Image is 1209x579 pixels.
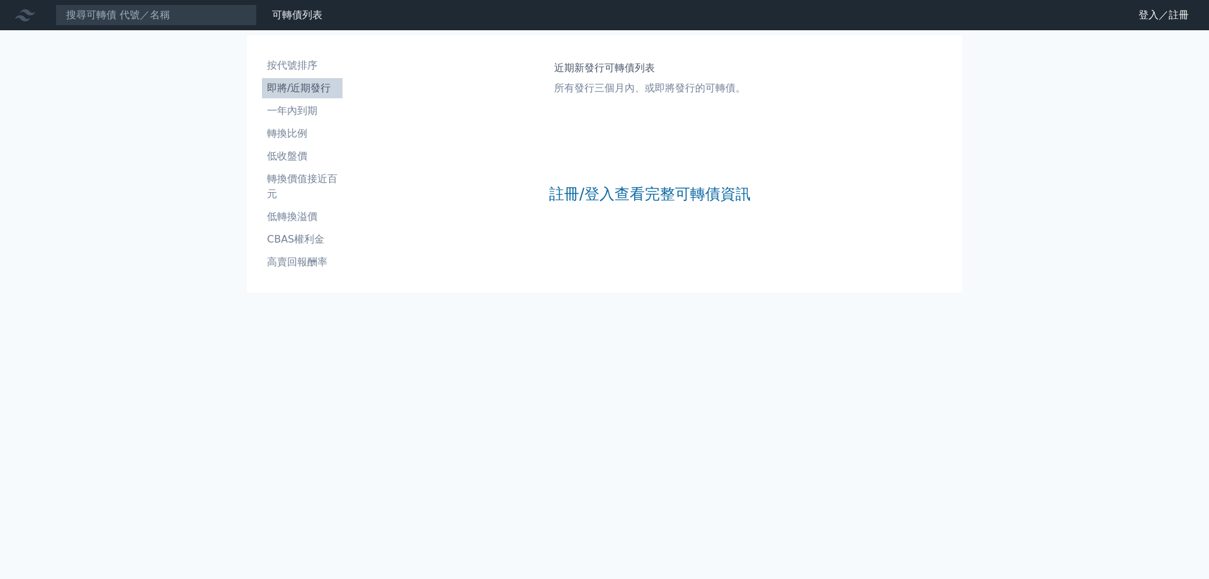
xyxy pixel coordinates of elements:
[262,123,343,144] a: 轉換比例
[262,55,343,76] a: 按代號排序
[262,58,343,73] li: 按代號排序
[262,81,343,96] li: 即將/近期發行
[262,255,343,270] li: 高賣回報酬率
[262,126,343,141] li: 轉換比例
[554,60,746,76] h1: 近期新發行可轉債列表
[549,184,751,204] a: 註冊/登入查看完整可轉債資訊
[262,171,343,202] li: 轉換價值接近百元
[262,78,343,98] a: 即將/近期發行
[262,232,343,247] li: CBAS權利金
[262,101,343,121] a: 一年內到期
[262,146,343,166] a: 低收盤價
[272,9,322,21] a: 可轉債列表
[262,149,343,164] li: 低收盤價
[262,103,343,118] li: 一年內到期
[262,207,343,227] a: 低轉換溢價
[554,81,746,96] p: 所有發行三個月內、或即將發行的可轉債。
[55,4,257,26] input: 搜尋可轉債 代號／名稱
[262,229,343,249] a: CBAS權利金
[262,252,343,272] a: 高賣回報酬率
[262,169,343,204] a: 轉換價值接近百元
[262,209,343,224] li: 低轉換溢價
[1128,5,1199,25] a: 登入／註冊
